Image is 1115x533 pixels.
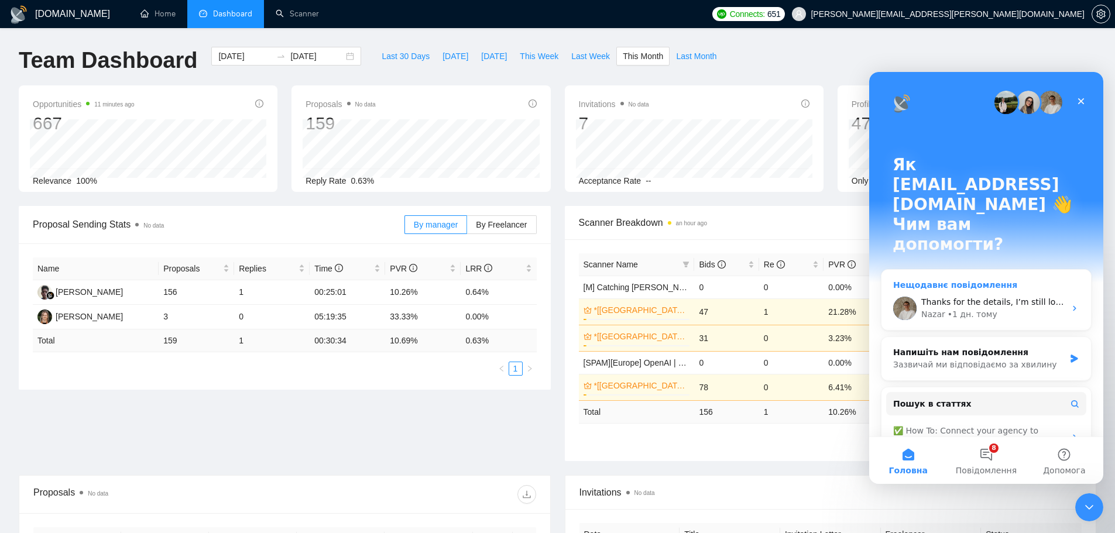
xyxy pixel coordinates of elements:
span: 0.63% [351,176,375,185]
span: Connects: [730,8,765,20]
td: 1 [234,329,310,352]
td: 156 [159,280,234,305]
li: Previous Page [495,362,509,376]
span: Bids [699,260,725,269]
td: 0 [759,276,824,298]
span: Replies [239,262,296,275]
td: 1 [759,400,824,423]
span: Relevance [33,176,71,185]
td: 00:25:01 [310,280,385,305]
time: an hour ago [676,220,707,226]
span: Scanner Name [584,260,638,269]
div: 7 [579,112,649,135]
div: • 1 дн. тому [78,236,128,249]
span: Пошук в статтях [24,326,102,338]
time: 11 minutes ago [94,101,134,108]
span: info-circle [529,99,537,108]
td: 1 [759,298,824,325]
div: ✅ How To: Connect your agency to [DOMAIN_NAME] [24,353,196,377]
a: 1 [509,362,522,375]
a: *[[GEOGRAPHIC_DATA]] AI & Machine Learning Software [594,379,688,392]
td: 3.23% [824,325,888,351]
span: swap-right [276,51,286,61]
button: This Week [513,47,565,66]
span: left [498,365,505,372]
div: [PERSON_NAME] [56,310,123,323]
span: PVR [828,260,856,269]
td: 159 [159,329,234,352]
button: download [517,485,536,504]
span: Proposals [163,262,221,275]
span: No data [143,222,164,229]
td: 0.64% [461,280,536,305]
span: Допомога [174,394,216,403]
span: LRR [465,264,492,273]
span: [DATE] [442,50,468,63]
td: 0.00% [824,276,888,298]
div: 159 [306,112,375,135]
span: Only exclusive agency members [852,176,970,185]
td: 0 [694,351,759,374]
span: No data [629,101,649,108]
button: Повідомлення [78,365,156,412]
span: filter [682,261,689,268]
button: Допомога [156,365,234,412]
td: 1 [234,280,310,305]
a: *[[GEOGRAPHIC_DATA]] AI & Machine Learning Software [594,304,688,317]
span: 100% [76,176,97,185]
button: Пошук в статтях [17,320,217,343]
img: AK [37,285,52,300]
span: Re [764,260,785,269]
span: [DATE] [481,50,507,63]
span: Thanks for the details, I’m still looking into your question. [52,225,289,235]
input: Start date [218,50,272,63]
a: [SPAM][Europe] OpenAI | Generative AI ML [584,358,742,367]
span: No data [634,490,655,496]
li: 1 [509,362,523,376]
td: 05:19:35 [310,305,385,329]
td: 0 [759,325,824,351]
button: Last Month [670,47,723,66]
span: info-circle [848,260,856,269]
button: setting [1092,5,1110,23]
span: info-circle [718,260,726,269]
div: [PERSON_NAME] [56,286,123,298]
img: gigradar-bm.png [46,291,54,300]
span: info-circle [801,99,809,108]
span: Last 30 Days [382,50,430,63]
a: AK[PERSON_NAME] [37,287,123,296]
span: download [518,490,536,499]
td: 0.00% [461,305,536,329]
span: By manager [414,220,458,229]
span: Proposal Sending Stats [33,217,404,232]
span: Time [314,264,342,273]
button: [DATE] [436,47,475,66]
img: IM [37,310,52,324]
button: [DATE] [475,47,513,66]
div: 667 [33,112,135,135]
button: right [523,362,537,376]
a: [M] Catching [PERSON_NAME] [584,283,699,292]
li: Next Page [523,362,537,376]
td: 21.28% [824,298,888,325]
span: Scanner Breakdown [579,215,1083,230]
span: info-circle [255,99,263,108]
td: 0 [694,276,759,298]
iframe: Intercom live chat [869,72,1103,484]
td: 6.41% [824,374,888,400]
div: Зазвичай ми відповідаємо за хвилину [24,287,195,299]
span: By Freelancer [476,220,527,229]
span: user [795,10,803,18]
span: info-circle [484,264,492,272]
td: 3 [159,305,234,329]
span: filter [680,256,692,273]
a: IM[PERSON_NAME] [37,311,123,321]
img: upwork-logo.png [717,9,726,19]
button: Last 30 Days [375,47,436,66]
